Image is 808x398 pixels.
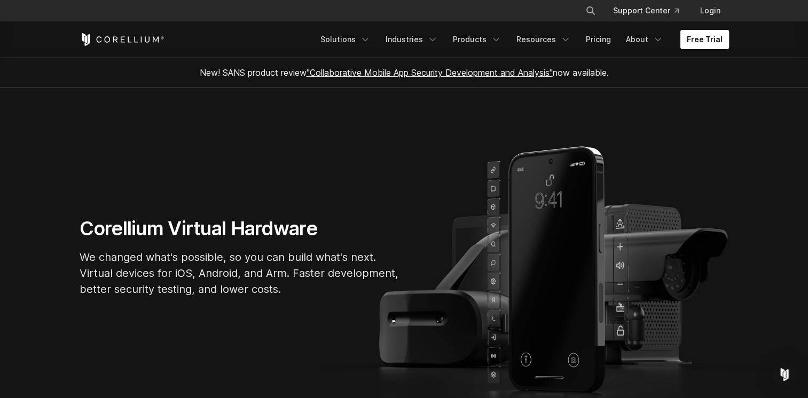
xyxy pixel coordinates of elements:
[80,217,400,241] h1: Corellium Virtual Hardware
[579,30,617,49] a: Pricing
[605,1,687,20] a: Support Center
[772,362,797,387] div: Open Intercom Messenger
[80,33,164,46] a: Corellium Home
[80,249,400,297] p: We changed what's possible, so you can build what's next. Virtual devices for iOS, Android, and A...
[379,30,444,49] a: Industries
[307,67,553,78] a: "Collaborative Mobile App Security Development and Analysis"
[692,1,729,20] a: Login
[446,30,508,49] a: Products
[200,67,609,78] span: New! SANS product review now available.
[581,1,600,20] button: Search
[314,30,377,49] a: Solutions
[314,30,729,49] div: Navigation Menu
[572,1,729,20] div: Navigation Menu
[619,30,670,49] a: About
[680,30,729,49] a: Free Trial
[510,30,577,49] a: Resources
